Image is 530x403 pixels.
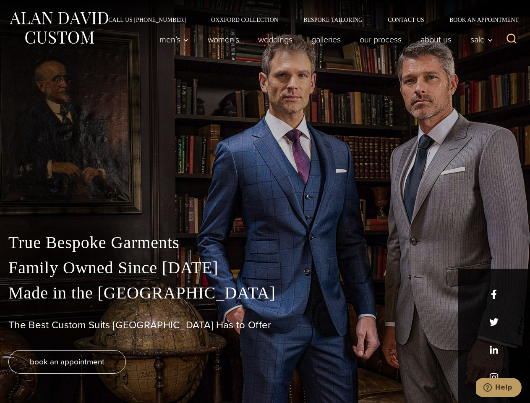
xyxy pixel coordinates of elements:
nav: Secondary Navigation [96,17,522,23]
a: Call Us [PHONE_NUMBER] [96,17,198,23]
a: Contact Us [375,17,437,23]
p: True Bespoke Garments Family Owned Since [DATE] Made in the [GEOGRAPHIC_DATA] [8,230,522,306]
a: Women’s [198,31,249,48]
a: Our Process [350,31,411,48]
a: Book an Appointment [437,17,522,23]
img: Alan David Custom [8,9,109,47]
a: book an appointment [8,350,126,374]
span: book an appointment [30,356,104,368]
h1: The Best Custom Suits [GEOGRAPHIC_DATA] Has to Offer [8,319,522,331]
button: Sale sub menu toggle [461,31,498,48]
button: Men’s sub menu toggle [150,31,198,48]
a: weddings [249,31,302,48]
iframe: Opens a widget where you can chat to one of our agents [476,378,522,399]
a: About Us [411,31,461,48]
a: Oxxford Collection [198,17,291,23]
nav: Primary Navigation [150,31,498,48]
button: View Search Form [501,29,522,50]
a: Bespoke Tailoring [291,17,375,23]
a: Galleries [302,31,350,48]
